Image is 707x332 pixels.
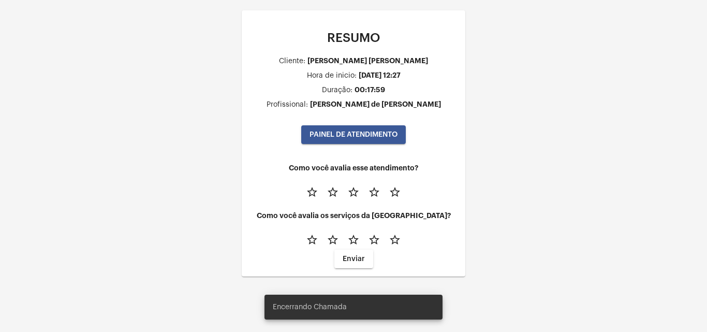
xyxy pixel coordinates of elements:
mat-icon: star_border [368,234,380,246]
mat-icon: star_border [306,234,318,246]
span: Enviar [343,255,365,263]
mat-icon: star_border [306,186,318,198]
span: Encerrando Chamada [273,302,347,312]
mat-icon: star_border [327,234,339,246]
div: Profissional: [267,101,308,109]
mat-icon: star_border [389,234,401,246]
div: Hora de inicio: [307,72,357,80]
span: PAINEL DE ATENDIMENTO [310,131,397,138]
mat-icon: star_border [347,186,360,198]
div: [PERSON_NAME] [PERSON_NAME] [307,57,428,65]
div: Duração: [322,86,352,94]
div: 00:17:59 [355,86,385,94]
div: [PERSON_NAME] de [PERSON_NAME] [310,100,441,108]
div: Cliente: [279,57,305,65]
mat-icon: star_border [368,186,380,198]
p: RESUMO [250,31,457,45]
button: PAINEL DE ATENDIMENTO [301,125,406,144]
mat-icon: star_border [327,186,339,198]
h4: Como você avalia os serviços da [GEOGRAPHIC_DATA]? [250,212,457,220]
h4: Como você avalia esse atendimento? [250,164,457,172]
button: Enviar [334,250,373,268]
mat-icon: star_border [347,234,360,246]
div: [DATE] 12:27 [359,71,401,79]
mat-icon: star_border [389,186,401,198]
